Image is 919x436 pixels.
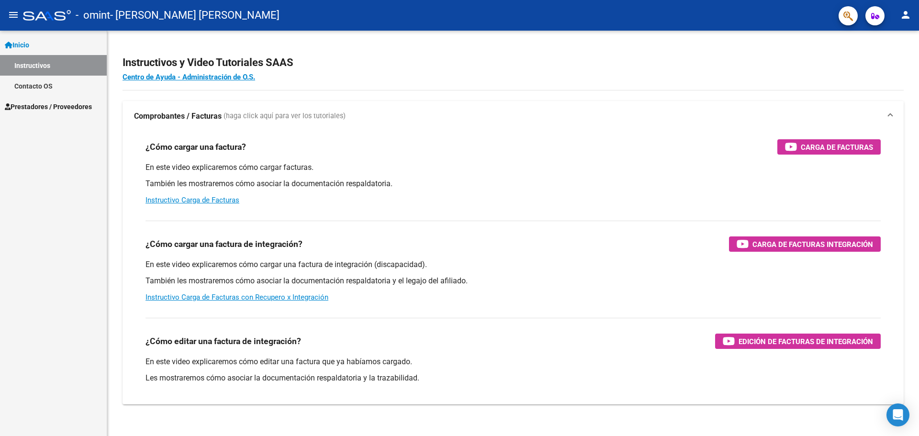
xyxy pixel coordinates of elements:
p: Les mostraremos cómo asociar la documentación respaldatoria y la trazabilidad. [146,373,881,383]
button: Carga de Facturas Integración [729,236,881,252]
span: Carga de Facturas Integración [752,238,873,250]
mat-icon: menu [8,9,19,21]
h3: ¿Cómo cargar una factura de integración? [146,237,303,251]
mat-icon: person [900,9,911,21]
span: (haga click aquí para ver los tutoriales) [224,111,346,122]
strong: Comprobantes / Facturas [134,111,222,122]
div: Comprobantes / Facturas (haga click aquí para ver los tutoriales) [123,132,904,404]
a: Centro de Ayuda - Administración de O.S. [123,73,255,81]
span: Prestadores / Proveedores [5,101,92,112]
button: Carga de Facturas [777,139,881,155]
span: Inicio [5,40,29,50]
div: Open Intercom Messenger [886,403,909,426]
a: Instructivo Carga de Facturas con Recupero x Integración [146,293,328,302]
p: En este video explicaremos cómo editar una factura que ya habíamos cargado. [146,357,881,367]
p: En este video explicaremos cómo cargar facturas. [146,162,881,173]
span: - [PERSON_NAME] [PERSON_NAME] [110,5,280,26]
mat-expansion-panel-header: Comprobantes / Facturas (haga click aquí para ver los tutoriales) [123,101,904,132]
span: - omint [76,5,110,26]
h2: Instructivos y Video Tutoriales SAAS [123,54,904,72]
h3: ¿Cómo cargar una factura? [146,140,246,154]
p: También les mostraremos cómo asociar la documentación respaldatoria. [146,179,881,189]
p: En este video explicaremos cómo cargar una factura de integración (discapacidad). [146,259,881,270]
h3: ¿Cómo editar una factura de integración? [146,335,301,348]
button: Edición de Facturas de integración [715,334,881,349]
span: Carga de Facturas [801,141,873,153]
a: Instructivo Carga de Facturas [146,196,239,204]
span: Edición de Facturas de integración [739,335,873,347]
p: También les mostraremos cómo asociar la documentación respaldatoria y el legajo del afiliado. [146,276,881,286]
